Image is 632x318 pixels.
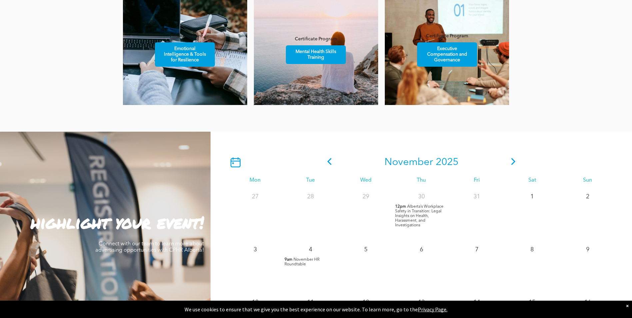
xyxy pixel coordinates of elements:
p: 3 [249,244,261,256]
div: Mon [227,177,283,184]
span: Alberta’s Workplace Safety in Transition: Legal Insights on Health, Harassment, and Investigations [395,205,443,227]
strong: highlight your event! [31,210,204,234]
p: 7 [471,244,483,256]
p: 5 [360,244,372,256]
div: Sun [560,177,615,184]
p: 8 [526,244,538,256]
p: 9 [582,244,594,256]
div: Tue [283,177,338,184]
p: 13 [415,296,427,308]
p: 1 [526,191,538,203]
span: November [384,157,433,167]
p: 28 [305,191,316,203]
p: 27 [249,191,261,203]
span: Mental Health Skills Training [287,46,345,64]
span: 12pm [395,204,406,209]
span: November HR Roundtable [285,258,319,266]
div: Wed [338,177,393,184]
p: 6 [415,244,427,256]
a: Mental Health Skills Training [286,45,346,64]
div: Dismiss notification [626,302,629,309]
p: 10 [249,296,261,308]
p: 29 [360,191,372,203]
p: 31 [471,191,483,203]
span: Connect with our team to learn more about advertising opportunities with CPHR Alberta! [95,241,204,253]
span: Emotional Intelligence & Tools for Resilience [156,43,214,66]
div: Fri [449,177,504,184]
p: 14 [471,296,483,308]
p: 2 [582,191,594,203]
p: 12 [360,296,372,308]
p: 16 [582,296,594,308]
span: 2025 [436,157,458,167]
div: Sat [504,177,560,184]
p: 11 [305,296,316,308]
span: Executive Compensation and Governance [418,43,476,66]
a: Privacy Page. [418,306,447,313]
p: 30 [415,191,427,203]
a: Executive Compensation and Governance [417,42,477,67]
p: 15 [526,296,538,308]
div: Thu [393,177,449,184]
span: 9am [285,257,293,262]
p: 4 [305,244,316,256]
a: Emotional Intelligence & Tools for Resilience [155,42,215,67]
